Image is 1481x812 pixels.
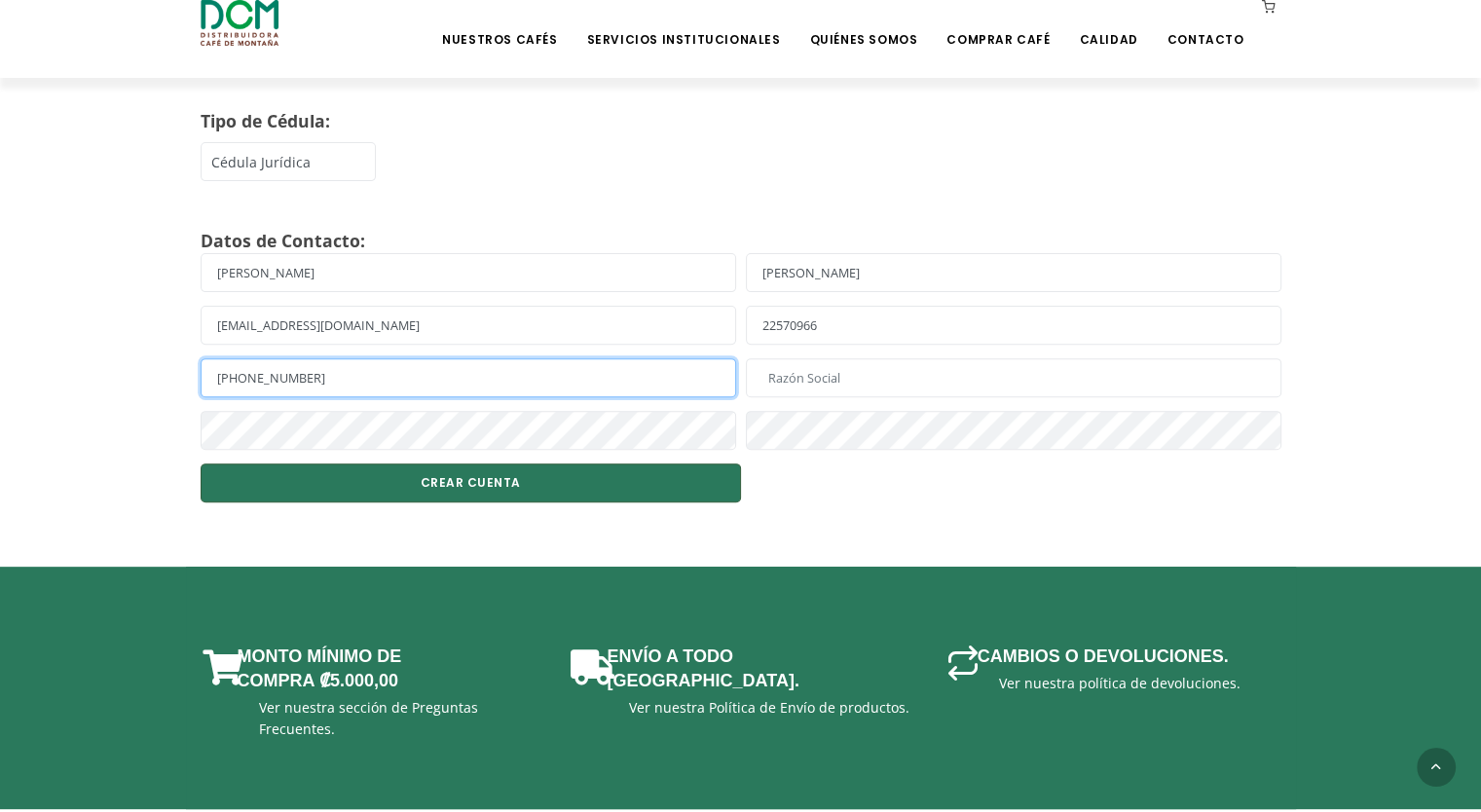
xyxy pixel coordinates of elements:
h3: Envío a todo [GEOGRAPHIC_DATA]. [608,645,900,693]
a: Ver nuestra Política de Envío de productos. [629,698,909,717]
a: Quiénes Somos [797,2,929,48]
h3: Cambios o devoluciones. [978,645,1229,669]
input: Correo Electrónico [201,306,736,345]
a: Ver nuestra política de devoluciones. [999,674,1240,692]
input: Apellido [746,253,1281,292]
a: Calidad [1067,2,1149,48]
a: Ver nuestra sección de Preguntas Frecuentes. [259,698,478,738]
a: Nuestros Cafés [430,2,569,48]
a: Comprar Café [935,2,1061,48]
input: Teléfono [746,306,1281,345]
b: Tipo de Cédula: [201,109,330,132]
b: Datos de Contacto: [201,229,365,252]
h3: Monto mínimo de Compra ₡5.000,00 [238,645,530,693]
input: Razón Social [746,358,1281,397]
a: Servicios Institucionales [574,2,792,48]
button: CREAR CUENTA [201,463,741,502]
input: Nombre [201,253,736,292]
a: Contacto [1156,2,1256,48]
input: Cédula [201,358,736,397]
